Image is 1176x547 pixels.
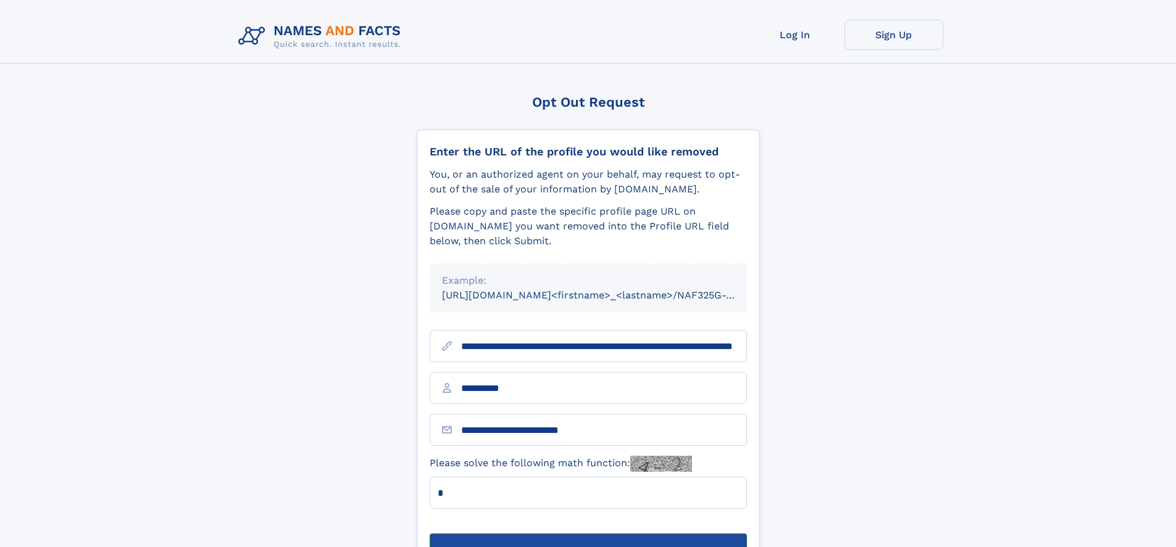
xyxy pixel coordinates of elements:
[746,20,844,50] a: Log In
[430,167,747,197] div: You, or an authorized agent on your behalf, may request to opt-out of the sale of your informatio...
[430,145,747,158] div: Enter the URL of the profile you would like removed
[430,204,747,249] div: Please copy and paste the specific profile page URL on [DOMAIN_NAME] you want removed into the Pr...
[844,20,943,50] a: Sign Up
[430,456,692,472] label: Please solve the following math function:
[233,20,411,53] img: Logo Names and Facts
[417,94,760,110] div: Opt Out Request
[442,273,735,288] div: Example:
[442,289,770,301] small: [URL][DOMAIN_NAME]<firstname>_<lastname>/NAF325G-xxxxxxxx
